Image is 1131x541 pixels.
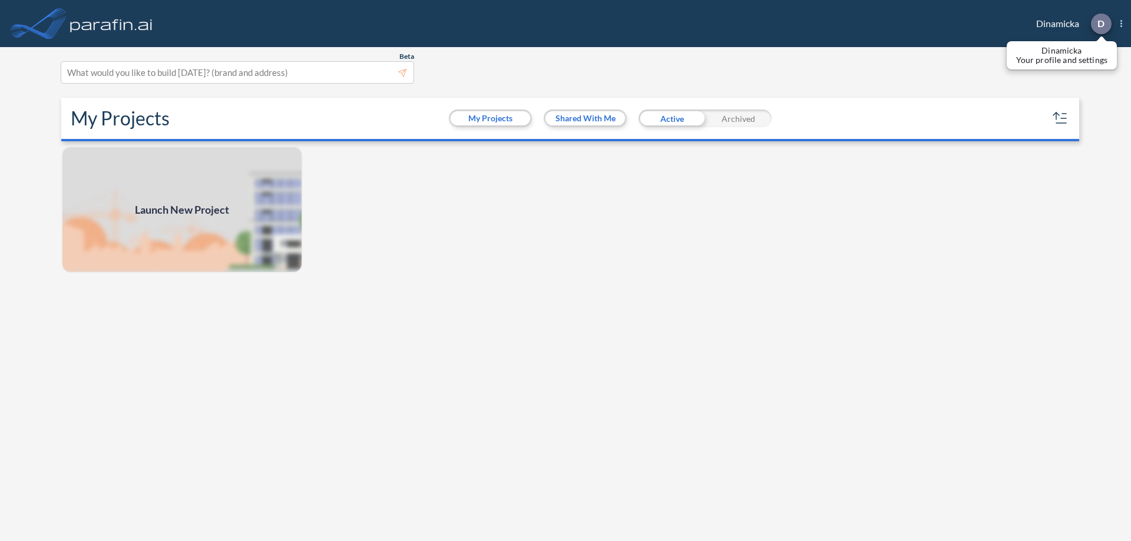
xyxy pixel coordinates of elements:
[545,111,625,125] button: Shared With Me
[68,12,155,35] img: logo
[1016,46,1107,55] p: Dinamicka
[61,146,303,273] a: Launch New Project
[705,109,772,127] div: Archived
[1016,55,1107,65] p: Your profile and settings
[399,52,414,61] span: Beta
[1097,18,1104,29] p: D
[61,146,303,273] img: add
[1018,14,1122,34] div: Dinamicka
[135,202,229,218] span: Launch New Project
[1051,109,1070,128] button: sort
[451,111,530,125] button: My Projects
[71,107,170,130] h2: My Projects
[639,109,705,127] div: Active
